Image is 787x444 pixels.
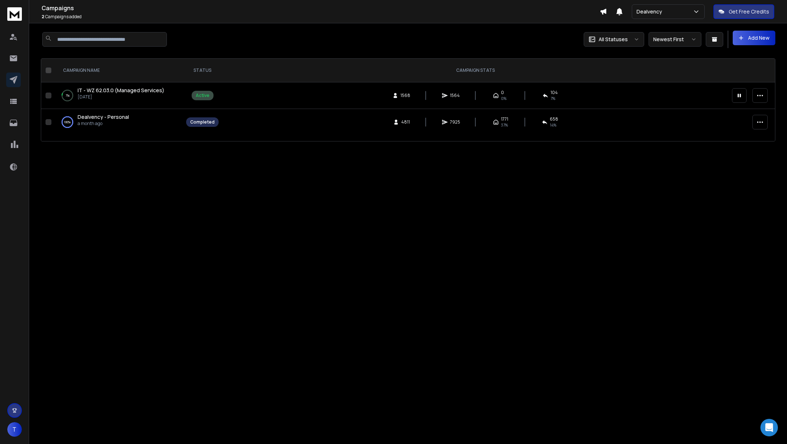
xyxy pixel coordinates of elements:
[78,121,129,126] p: a month ago
[760,419,778,436] div: Open Intercom Messenger
[501,90,504,96] span: 0
[54,59,182,82] th: CAMPAIGN NAME
[182,59,223,82] th: STATUS
[7,422,22,437] button: T
[78,94,164,100] p: [DATE]
[400,93,410,98] span: 1568
[637,8,665,15] p: Dealvency
[733,31,775,45] button: Add New
[42,4,600,12] h1: Campaigns
[450,119,460,125] span: 7925
[64,118,71,126] p: 100 %
[713,4,774,19] button: Get Free Credits
[501,122,508,128] span: 37 %
[223,59,728,82] th: CAMPAIGN STATS
[196,93,210,98] div: Active
[401,119,410,125] span: 4811
[649,32,701,47] button: Newest First
[190,119,215,125] div: Completed
[550,116,558,122] span: 658
[729,8,769,15] p: Get Free Credits
[7,7,22,21] img: logo
[599,36,628,43] p: All Statuses
[450,93,460,98] span: 1564
[54,109,182,136] td: 100%Dealvency - Personala month ago
[42,14,600,20] p: Campaigns added
[42,13,44,20] span: 2
[78,113,129,121] a: Dealvency - Personal
[501,96,506,101] span: 0 %
[78,113,129,120] span: Dealvency - Personal
[550,122,556,128] span: 14 %
[501,116,508,122] span: 1771
[551,96,555,101] span: 7 %
[551,90,558,96] span: 104
[54,82,182,109] td: 7%IT - WZ 62.03.0 (Managed Services)[DATE]
[78,87,164,94] a: IT - WZ 62.03.0 (Managed Services)
[66,92,70,99] p: 7 %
